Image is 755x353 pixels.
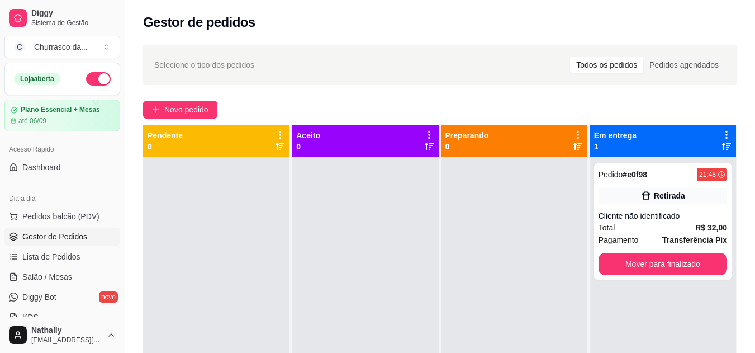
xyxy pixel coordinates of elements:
p: Preparando [445,130,489,141]
a: Salão / Mesas [4,268,120,286]
span: plus [152,106,160,114]
a: Plano Essencial + Mesasaté 06/09 [4,100,120,131]
div: Pedidos agendados [643,57,725,73]
div: Todos os pedidos [570,57,643,73]
a: Diggy Botnovo [4,288,120,306]
button: Pedidos balcão (PDV) [4,208,120,225]
button: Nathally[EMAIL_ADDRESS][DOMAIN_NAME] [4,322,120,349]
span: Sistema de Gestão [31,18,116,27]
div: Retirada [654,190,685,201]
span: Selecione o tipo dos pedidos [154,59,254,71]
div: Cliente não identificado [599,210,727,222]
span: Pedido [599,170,623,179]
div: Loja aberta [14,73,60,85]
span: Pedidos balcão (PDV) [22,211,99,222]
span: Nathally [31,326,102,336]
p: 0 [445,141,489,152]
span: Total [599,222,615,234]
div: 21:48 [699,170,716,179]
p: 0 [296,141,320,152]
strong: R$ 32,00 [695,223,727,232]
span: Dashboard [22,162,61,173]
h2: Gestor de pedidos [143,13,255,31]
a: Dashboard [4,158,120,176]
button: Mover para finalizado [599,253,727,275]
div: Churrasco da ... [34,41,88,53]
button: Novo pedido [143,101,217,119]
p: 1 [594,141,637,152]
span: Diggy Bot [22,291,56,303]
a: KDS [4,308,120,326]
p: Pendente [148,130,183,141]
span: C [14,41,25,53]
article: Plano Essencial + Mesas [21,106,100,114]
a: Gestor de Pedidos [4,228,120,246]
div: Dia a dia [4,190,120,208]
strong: Transferência Pix [662,236,727,244]
span: Lista de Pedidos [22,251,80,262]
span: [EMAIL_ADDRESS][DOMAIN_NAME] [31,336,102,345]
span: Pagamento [599,234,639,246]
article: até 06/09 [18,116,46,125]
button: Alterar Status [86,72,111,86]
p: Aceito [296,130,320,141]
p: 0 [148,141,183,152]
span: Gestor de Pedidos [22,231,87,242]
div: Acesso Rápido [4,140,120,158]
strong: # e0f98 [623,170,647,179]
a: Lista de Pedidos [4,248,120,266]
span: Diggy [31,8,116,18]
button: Select a team [4,36,120,58]
span: KDS [22,312,39,323]
span: Salão / Mesas [22,271,72,283]
p: Em entrega [594,130,637,141]
span: Novo pedido [164,103,208,116]
a: DiggySistema de Gestão [4,4,120,31]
